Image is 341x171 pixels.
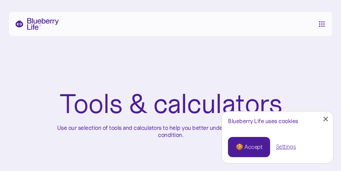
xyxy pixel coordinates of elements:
a: Settings [276,143,296,151]
nav: menu [317,21,326,27]
div: Blueberry Life uses cookies [228,117,327,125]
h1: Tools & calculators [59,90,282,118]
a: home [15,18,59,30]
a: 🍪 Accept [228,137,270,157]
div: 🍪 Accept [236,143,262,151]
p: Use our selection of tools and calculators to help you better understand and manage your condition. [51,124,290,138]
a: Close Cookie Popup [318,112,333,126]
